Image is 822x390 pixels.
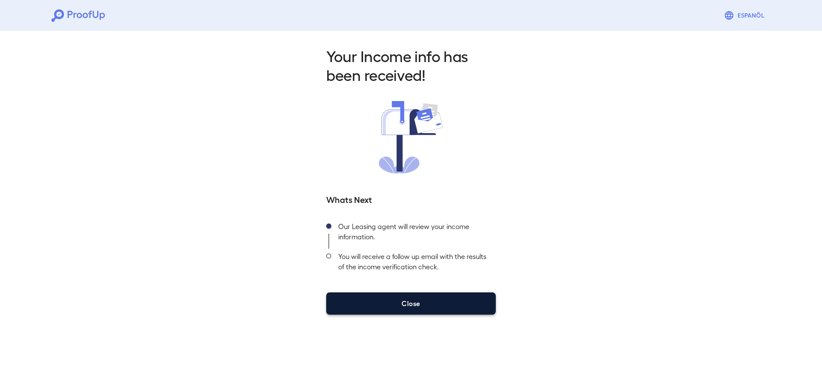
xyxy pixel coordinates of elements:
button: Close [326,292,496,315]
div: Our Leasing agent will review your income information. [331,219,496,249]
button: Espanõl [721,7,771,24]
h5: Whats Next [326,193,496,205]
h2: Your Income info has been received! [326,46,496,84]
div: You will receive a follow up email with the results of the income verification check. [331,249,496,279]
img: received.svg [379,101,443,173]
